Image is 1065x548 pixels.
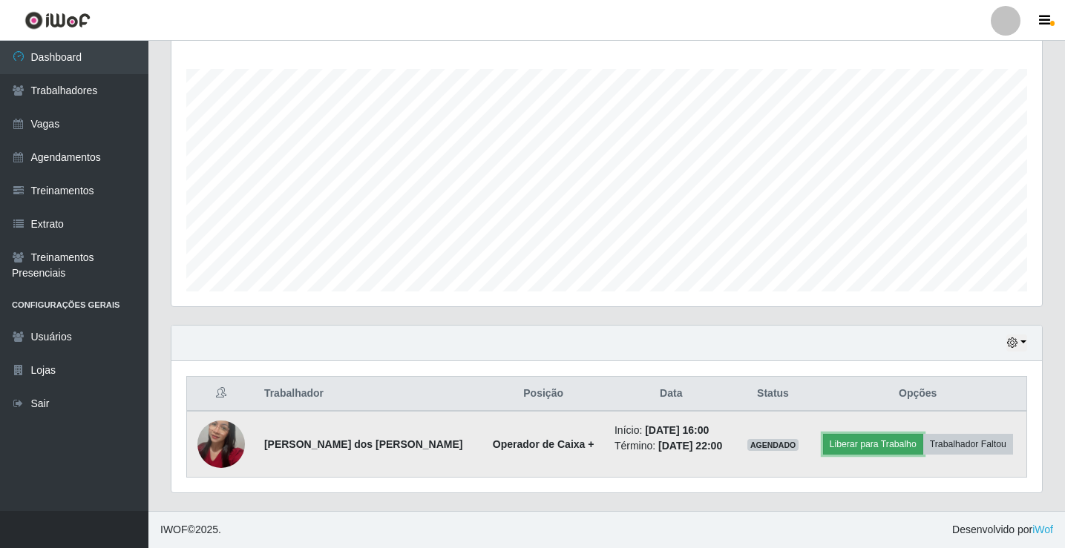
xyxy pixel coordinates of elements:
[747,439,799,451] span: AGENDADO
[197,402,245,486] img: 1748970417744.jpeg
[658,440,722,452] time: [DATE] 22:00
[24,11,91,30] img: CoreUI Logo
[645,424,709,436] time: [DATE] 16:00
[952,522,1053,538] span: Desenvolvido por
[737,377,810,412] th: Status
[160,522,221,538] span: © 2025 .
[823,434,923,455] button: Liberar para Trabalho
[264,438,463,450] strong: [PERSON_NAME] dos [PERSON_NAME]
[481,377,606,412] th: Posição
[615,438,728,454] li: Término:
[255,377,481,412] th: Trabalhador
[160,524,188,535] span: IWOF
[923,434,1013,455] button: Trabalhador Faltou
[1032,524,1053,535] a: iWof
[615,423,728,438] li: Início:
[606,377,737,412] th: Data
[809,377,1026,412] th: Opções
[493,438,594,450] strong: Operador de Caixa +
